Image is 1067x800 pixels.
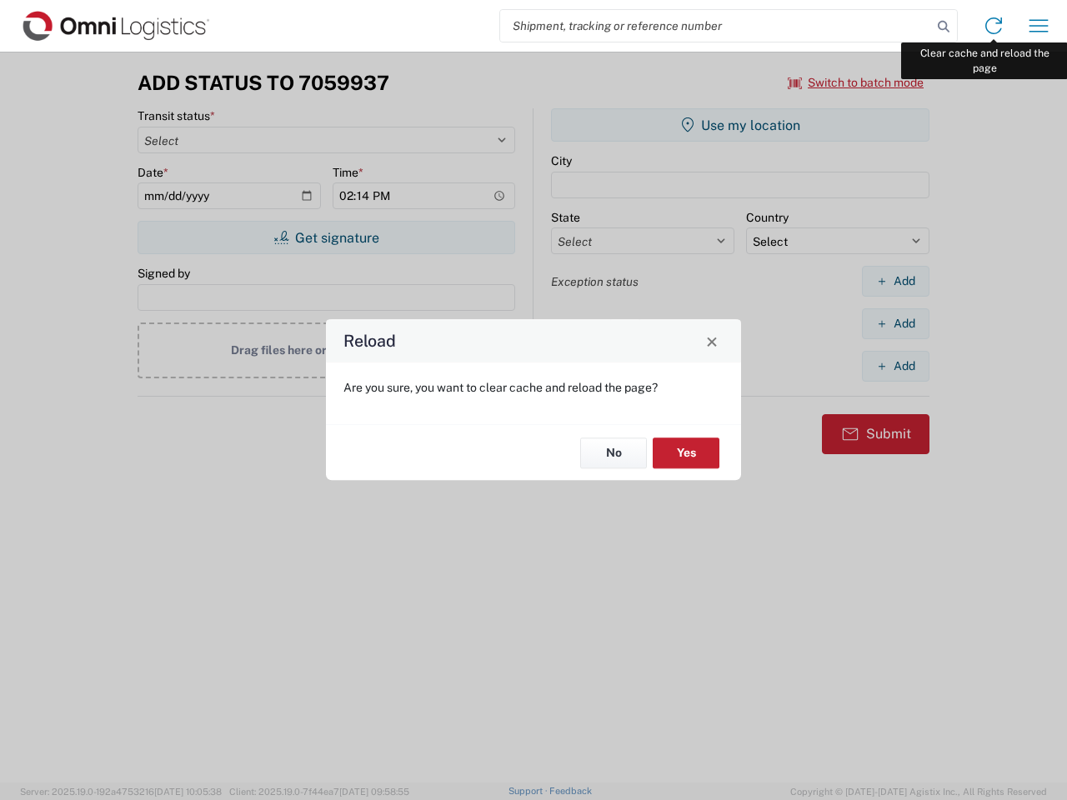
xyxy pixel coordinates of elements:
button: No [580,437,647,468]
p: Are you sure, you want to clear cache and reload the page? [343,380,724,395]
button: Close [700,329,724,352]
h4: Reload [343,329,396,353]
button: Yes [653,437,719,468]
input: Shipment, tracking or reference number [500,10,932,42]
